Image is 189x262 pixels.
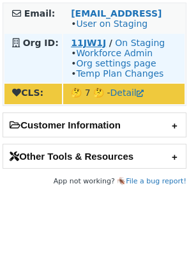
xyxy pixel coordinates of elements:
strong: Org ID: [23,38,59,48]
a: User on Staging [76,19,147,29]
span: • • • [71,48,163,79]
a: [EMAIL_ADDRESS] [71,8,162,19]
span: • [71,19,147,29]
h2: Other Tools & Resources [3,144,186,168]
strong: CLS: [12,88,43,98]
a: On Staging [115,38,165,48]
h2: Customer Information [3,113,186,137]
a: Org settings page [76,58,156,68]
a: File a bug report! [126,177,186,185]
a: 11JW1J [71,38,106,48]
a: Workforce Admin [76,48,153,58]
strong: Email: [24,8,56,19]
a: Temp Plan Changes [76,68,163,79]
td: 🤔 7 🤔 - [63,84,185,104]
footer: App not working? 🪳 [3,175,186,188]
a: Detail [110,88,144,98]
strong: / [109,38,112,48]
